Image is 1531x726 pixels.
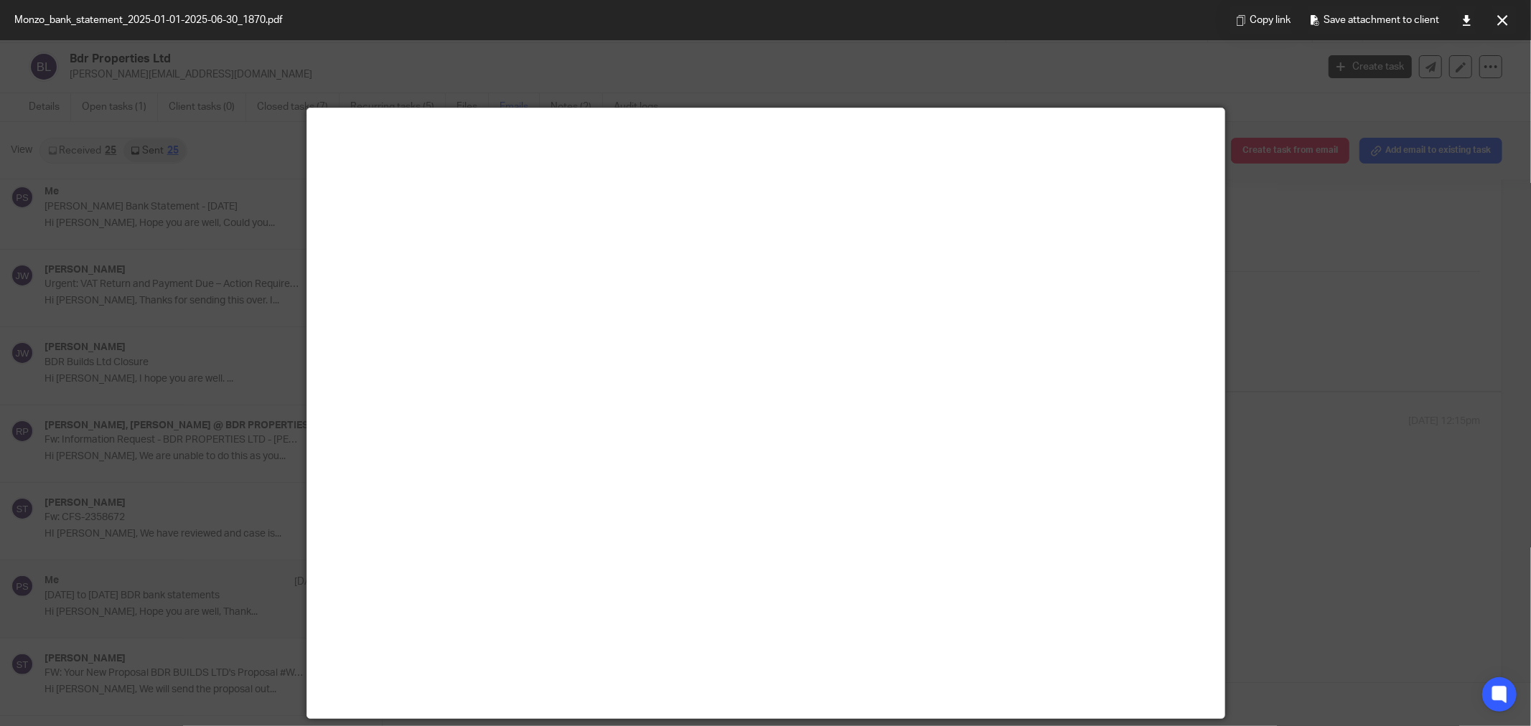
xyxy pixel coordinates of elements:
span: : [6,259,72,270]
button: Copy link [1230,6,1296,34]
a: Outlook for iOS [43,31,111,42]
button: Save attachment to client [1303,6,1445,34]
span: Copy link [1250,11,1291,29]
a: [PERSON_NAME][EMAIL_ADDRESS][DOMAIN_NAME] [9,201,256,212]
b: 0191 337 1592 [9,259,72,270]
span: Save attachment to client [1324,11,1439,29]
a: [DOMAIN_NAME] [12,214,91,226]
span: Monzo_bank_statement_2025-01-01-2025-06-30_1870.pdf [14,13,283,27]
